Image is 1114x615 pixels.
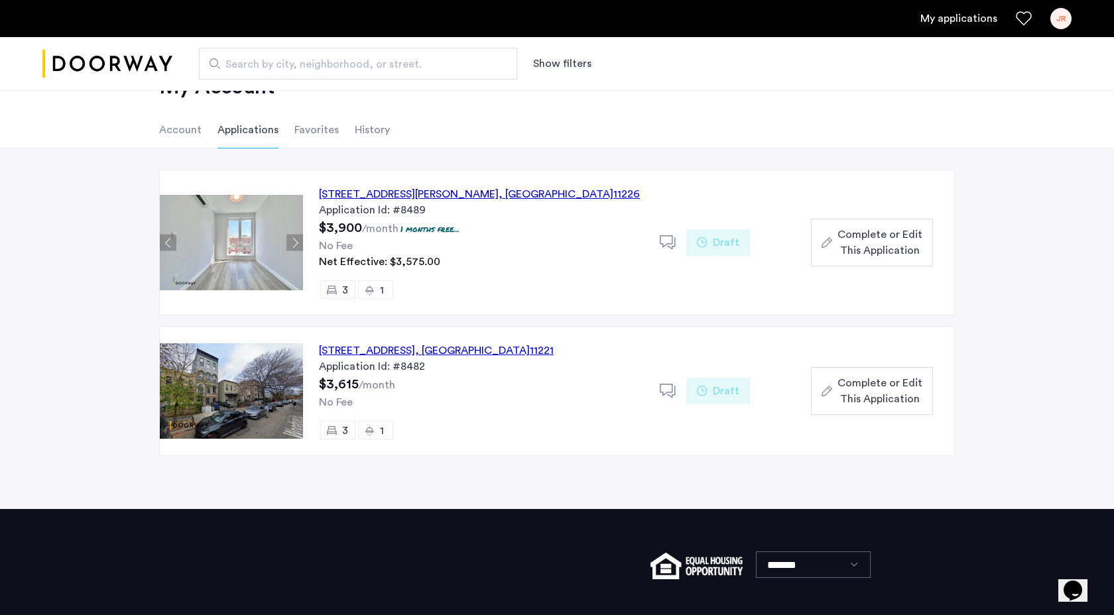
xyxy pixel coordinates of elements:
[342,425,348,436] span: 3
[199,48,517,80] input: Apartment Search
[1016,11,1032,27] a: Favorites
[225,56,480,72] span: Search by city, neighborhood, or street.
[359,380,395,390] sub: /month
[837,227,922,258] span: Complete or Edit This Application
[811,219,933,266] button: button
[286,235,303,251] button: Next apartment
[319,378,359,391] span: $3,615
[319,397,353,408] span: No Fee
[160,195,303,290] img: Apartment photo
[342,285,348,296] span: 3
[319,186,640,202] div: [STREET_ADDRESS][PERSON_NAME] 11226
[362,223,399,234] sub: /month
[319,221,362,235] span: $3,900
[756,551,871,578] select: Language select
[713,235,739,251] span: Draft
[415,345,530,356] span: , [GEOGRAPHIC_DATA]
[160,235,176,251] button: Previous apartment
[319,202,644,218] div: Application Id: #8489
[319,343,554,359] div: [STREET_ADDRESS] 11221
[217,111,278,148] li: Applications
[42,39,172,89] a: Cazamio logo
[811,367,933,415] button: button
[380,285,384,296] span: 1
[159,111,202,148] li: Account
[1050,8,1072,29] div: JR
[319,359,644,374] div: Application Id: #8482
[499,189,613,199] span: , [GEOGRAPHIC_DATA]
[380,425,384,436] span: 1
[837,375,922,407] span: Complete or Edit This Application
[294,111,339,148] li: Favorites
[160,343,303,439] img: Apartment photo
[401,223,460,235] p: 1 months free...
[319,241,353,251] span: No Fee
[533,56,591,72] button: Show or hide filters
[920,11,997,27] a: My application
[319,256,440,267] span: Net Effective: $3,575.00
[650,553,743,579] img: equal-housing.png
[1058,562,1101,602] iframe: chat widget
[42,39,172,89] img: logo
[355,111,390,148] li: History
[713,383,739,399] span: Draft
